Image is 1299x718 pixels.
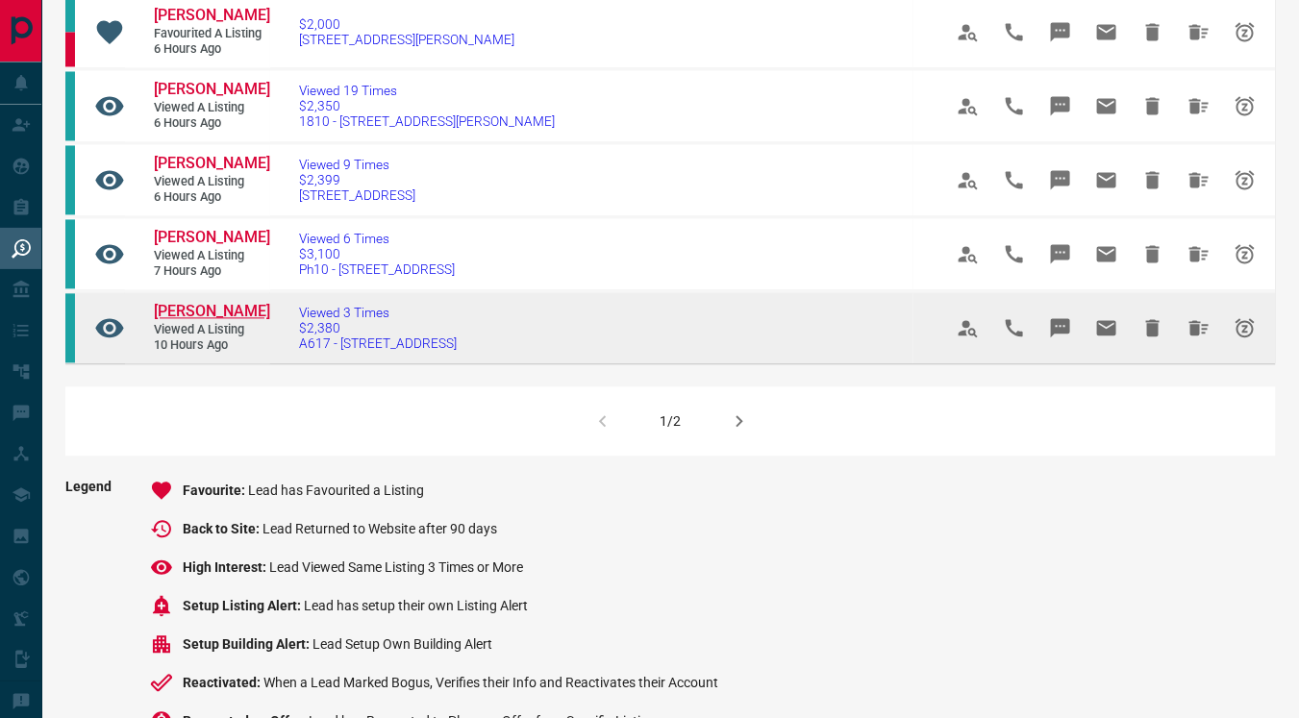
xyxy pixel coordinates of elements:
span: Lead Returned to Website after 90 days [262,522,497,537]
a: Viewed 3 Times$2,380A617 - [STREET_ADDRESS] [299,306,457,352]
span: Snooze [1222,158,1268,204]
a: [PERSON_NAME] [154,229,269,249]
span: Message [1037,10,1084,56]
span: Email [1084,84,1130,130]
a: [PERSON_NAME] [154,7,269,27]
span: Email [1084,10,1130,56]
span: 7 hours ago [154,264,269,281]
span: Message [1037,84,1084,130]
a: [PERSON_NAME] [154,303,269,323]
span: When a Lead Marked Bogus, Verifies their Info and Reactivates their Account [263,676,718,691]
span: Hide All from Katia Shmanay [1176,84,1222,130]
span: Viewed 9 Times [299,158,415,173]
span: Snooze [1222,10,1268,56]
span: Hide [1130,306,1176,352]
span: Snooze [1222,84,1268,130]
span: Message [1037,232,1084,278]
span: High Interest [183,560,269,576]
span: Hide [1130,158,1176,204]
span: $3,100 [299,247,455,262]
span: Call [991,306,1037,352]
span: Lead Viewed Same Listing 3 Times or More [269,560,523,576]
span: Call [991,84,1037,130]
span: [PERSON_NAME] [154,229,270,247]
span: Snooze [1222,232,1268,278]
span: Viewed a Listing [154,101,269,117]
span: Viewed 6 Times [299,232,455,247]
span: Hide All from Dana Aronovich [1176,10,1222,56]
span: Hide All from Katia Shmanay [1176,158,1222,204]
span: 6 hours ago [154,42,269,59]
a: Viewed 9 Times$2,399[STREET_ADDRESS] [299,158,415,204]
span: Hide [1130,10,1176,56]
span: $2,399 [299,173,415,188]
span: Lead Setup Own Building Alert [312,637,492,653]
span: 6 hours ago [154,116,269,133]
span: Call [991,158,1037,204]
span: Lead has setup their own Listing Alert [304,599,528,614]
span: Reactivated [183,676,263,691]
div: property.ca [65,33,75,67]
span: [PERSON_NAME] [154,81,270,99]
span: Setup Building Alert [183,637,312,653]
div: 1/2 [661,414,682,430]
span: Message [1037,158,1084,204]
a: Viewed 6 Times$3,100Ph10 - [STREET_ADDRESS] [299,232,455,278]
span: Viewed 3 Times [299,306,457,321]
span: $2,000 [299,17,514,33]
span: Ph10 - [STREET_ADDRESS] [299,262,455,278]
span: View Profile [945,84,991,130]
span: [PERSON_NAME] [154,7,270,25]
div: condos.ca [65,220,75,289]
span: Hide All from Harmandeep Singh [1176,306,1222,352]
span: Snooze [1222,306,1268,352]
div: condos.ca [65,146,75,215]
span: $2,350 [299,99,555,114]
span: Hide All from Parisa Hafezi [1176,232,1222,278]
span: Favourited a Listing [154,27,269,43]
div: condos.ca [65,294,75,363]
span: Hide [1130,232,1176,278]
span: Viewed a Listing [154,175,269,191]
span: 10 hours ago [154,338,269,355]
span: [PERSON_NAME] [154,155,270,173]
span: Call [991,10,1037,56]
span: Back to Site [183,522,262,537]
span: View Profile [945,306,991,352]
span: 6 hours ago [154,190,269,207]
span: View Profile [945,10,991,56]
span: Hide [1130,84,1176,130]
span: Email [1084,306,1130,352]
span: $2,380 [299,321,457,336]
span: [STREET_ADDRESS][PERSON_NAME] [299,33,514,48]
span: 1810 - [STREET_ADDRESS][PERSON_NAME] [299,114,555,130]
span: Email [1084,232,1130,278]
span: Favourite [183,483,248,499]
span: Viewed a Listing [154,323,269,339]
div: condos.ca [65,72,75,141]
a: [PERSON_NAME] [154,155,269,175]
span: Setup Listing Alert [183,599,304,614]
span: A617 - [STREET_ADDRESS] [299,336,457,352]
span: Viewed a Listing [154,249,269,265]
a: [PERSON_NAME] [154,81,269,101]
a: Viewed 19 Times$2,3501810 - [STREET_ADDRESS][PERSON_NAME] [299,84,555,130]
a: $2,000[STREET_ADDRESS][PERSON_NAME] [299,17,514,48]
span: Viewed 19 Times [299,84,555,99]
span: Lead has Favourited a Listing [248,483,424,499]
span: Call [991,232,1037,278]
span: Email [1084,158,1130,204]
span: View Profile [945,232,991,278]
span: [STREET_ADDRESS] [299,188,415,204]
span: View Profile [945,158,991,204]
span: [PERSON_NAME] [154,303,270,321]
span: Message [1037,306,1084,352]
